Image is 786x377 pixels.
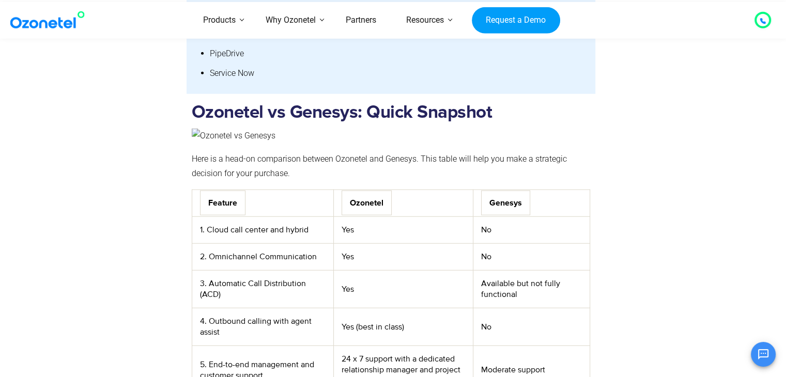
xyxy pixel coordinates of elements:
img: Ozonetel vs Genesys [192,129,275,144]
strong: Feature [200,191,245,215]
a: Partners [331,2,391,39]
li: Service Now [210,64,585,84]
td: No [473,217,590,244]
td: Yes (best in class) [334,308,473,346]
strong: Ozonetel vs Genesys: Quick Snapshot [192,103,492,121]
button: Open chat [751,342,776,367]
td: 3. Automatic Call Distribution (ACD) [192,271,334,308]
td: 4. Outbound calling with agent assist [192,308,334,346]
a: Resources [391,2,459,39]
td: Available but not fully functional [473,271,590,308]
strong: Genesys [481,191,530,215]
a: Request a Demo [472,7,560,34]
td: No [473,308,590,346]
td: No [473,244,590,271]
td: Yes [334,217,473,244]
td: Yes [334,244,473,271]
strong: Ozonetel [342,191,392,215]
p: Here is a head-on comparison between Ozonetel and Genesys. This table will help you make a strate... [192,152,591,182]
li: PipeDrive [210,44,585,64]
a: Why Ozonetel [251,2,331,39]
td: 2. Omnichannel Communication [192,244,334,271]
td: Yes [334,271,473,308]
td: 1. Cloud call center and hybrid [192,217,334,244]
a: Products [188,2,251,39]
